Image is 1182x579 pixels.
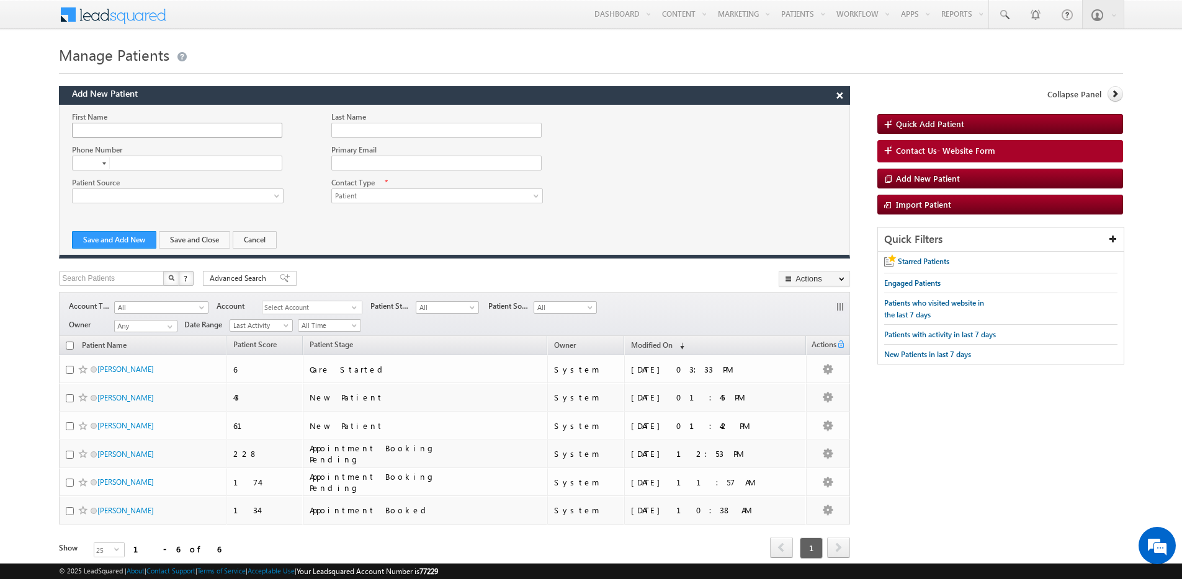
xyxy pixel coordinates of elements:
button: Save and Add New [72,231,156,249]
a: [PERSON_NAME] [97,506,154,515]
a: All [534,301,597,314]
span: All [416,302,475,313]
span: Your Leadsquared Account Number is [297,567,438,576]
span: Date Range [184,319,230,330]
div: 61 [233,420,297,431]
div: System [554,392,619,403]
span: © 2025 LeadSquared | | | | | [59,565,438,577]
div: [DATE] 11:57 AM [631,477,801,488]
div: [DATE] 12:53 PM [631,448,801,459]
span: All [534,302,593,313]
span: Starred Patients [898,257,949,266]
span: All [115,302,200,313]
span: New Patients in last 7 days [884,350,971,359]
label: Phone Number [72,145,122,154]
a: About [127,567,145,575]
a: Patient Score [227,338,283,354]
div: [DATE] 01:45 PM [631,392,801,403]
a: Terms of Service [197,567,246,575]
a: [PERSON_NAME] [97,477,154,487]
label: Primary Email [331,145,377,154]
div: Appointment Booking Pending [310,471,480,493]
div: 1 - 6 of 6 [133,542,221,556]
span: next [827,537,850,558]
button: Actions [779,271,850,286]
a: Patient Stage [303,338,359,354]
a: [PERSON_NAME] [97,365,154,374]
div: 6 [233,364,297,375]
a: Patient [331,188,543,203]
span: ? [184,273,189,283]
div: 228 [233,448,297,459]
button: Cancel [233,231,277,249]
div: System [554,505,619,516]
span: Modified On [631,340,673,350]
span: prev [770,537,793,558]
div: 174 [233,477,297,488]
button: × [830,87,849,104]
a: Acceptable Use [248,567,295,575]
span: All Time [298,320,357,331]
span: Actions [807,338,836,354]
span: Patient Stage [310,340,353,349]
span: Manage Patients [59,45,169,64]
div: Care Started [310,364,480,375]
div: System [554,448,619,459]
div: System [554,477,619,488]
div: 43 [233,392,297,403]
div: Appointment Booking Pending [310,443,480,465]
span: Patients who visited website in the last 7 days [884,298,984,319]
div: [DATE] 01:42 PM [631,420,801,431]
span: Add New Patient [896,173,960,183]
label: Last Name [331,112,366,122]
label: Contact Type [331,178,375,187]
div: System [554,364,619,375]
button: Save and Close [159,231,230,249]
span: Engaged Patients [884,278,941,288]
a: [PERSON_NAME] [97,393,154,402]
div: New Patient [310,420,480,431]
span: Account [217,301,262,312]
a: All [114,301,208,314]
span: select [352,304,362,310]
span: Patients with activity in last 7 days [884,330,996,339]
a: Modified On (sorted descending) [625,338,691,354]
a: Patient Name [76,338,133,355]
span: Quick Add Patient [896,118,964,129]
div: System [554,420,619,431]
img: Search [168,275,174,281]
span: Select Account [262,301,352,314]
span: select [114,546,124,552]
label: Patient Source [72,178,120,187]
label: First Name [72,112,107,122]
div: 134 [233,505,297,516]
button: ? [179,271,194,286]
span: 25 [94,543,114,557]
span: Patient [332,190,535,201]
div: Quick Filters [878,228,1124,252]
span: 1 [800,537,823,559]
div: [DATE] 10:38 AM [631,505,801,516]
span: Owner [554,340,576,350]
a: [PERSON_NAME] [97,421,154,430]
span: Account Type [69,301,114,312]
span: Last Activity [230,320,289,331]
a: All [416,301,479,314]
span: Patient Score [233,340,277,349]
span: Contact Us- Website Form [896,145,995,156]
a: All Time [298,319,361,332]
a: next [827,538,850,558]
span: Patient Stage [370,301,416,312]
span: (sorted descending) [674,341,684,351]
div: New Patient [310,392,480,403]
span: 77229 [419,567,438,576]
a: prev [770,538,793,558]
input: Type to Search [114,320,177,332]
div: Show [59,542,84,554]
a: Show All Items [161,320,176,333]
span: Owner [69,319,114,330]
a: [PERSON_NAME] [97,449,154,459]
a: Last Activity [230,319,293,332]
a: Contact Support [146,567,195,575]
div: Select Account [262,301,362,314]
